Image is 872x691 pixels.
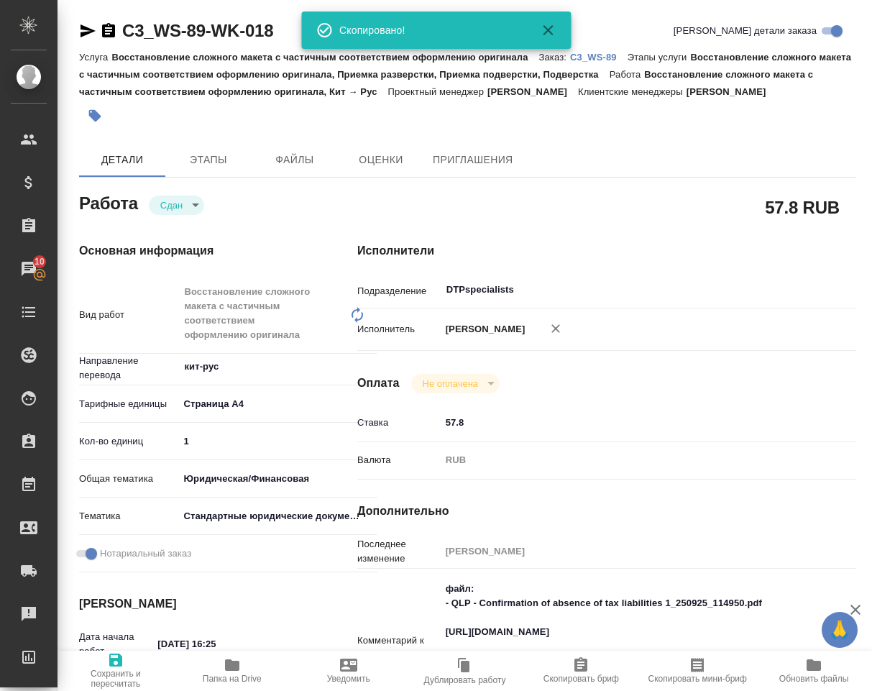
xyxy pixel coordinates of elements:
a: 10 [4,251,54,287]
button: Уведомить [290,651,407,691]
button: Папка на Drive [174,651,290,691]
p: Направление перевода [79,354,178,383]
span: Этапы [174,151,243,169]
div: Скопировано! [339,23,519,37]
span: Оценки [346,151,416,169]
p: Работа [610,69,645,80]
h4: Оплата [357,375,400,392]
p: Восстановление сложного макета с частичным соответствием оформлению оригинала [111,52,538,63]
div: Юридическая/Финансовая [178,467,377,491]
p: Дата начала работ [79,630,152,659]
button: Open [807,288,809,291]
button: Сдан [156,199,187,211]
p: Тарифные единицы [79,397,178,411]
h2: Работа [79,189,138,215]
p: [PERSON_NAME] [687,86,777,97]
p: Услуга [79,52,111,63]
p: Общая тематика [79,472,178,486]
span: Приглашения [433,151,513,169]
p: Вид работ [79,308,178,322]
p: C3_WS-89 [570,52,628,63]
p: Исполнитель [357,322,441,337]
button: Сохранить и пересчитать [58,651,174,691]
span: Скопировать мини-бриф [648,674,747,684]
div: Сдан [411,374,500,393]
span: 10 [26,255,53,269]
a: C3_WS-89 [570,50,628,63]
button: Закрыть [531,22,565,39]
span: Сохранить и пересчитать [66,669,165,689]
p: Заказ: [539,52,570,63]
span: Файлы [260,151,329,169]
h4: [PERSON_NAME] [79,595,300,613]
button: Не оплачена [418,377,482,390]
p: Комментарий к работе [357,633,441,662]
span: Уведомить [327,674,370,684]
span: Детали [88,151,157,169]
input: ✎ Введи что-нибудь [441,412,815,433]
a: C3_WS-89-WK-018 [122,21,273,40]
p: Ставка [357,416,441,430]
span: Дублировать работу [424,675,506,685]
button: Дублировать работу [407,651,523,691]
h4: Дополнительно [357,503,856,520]
p: Этапы услуги [628,52,691,63]
p: Кол-во единиц [79,434,178,449]
input: ✎ Введи что-нибудь [152,633,278,654]
p: Последнее изменение [357,537,441,566]
button: Скопировать мини-бриф [639,651,756,691]
span: 🙏 [827,615,852,645]
button: Удалить исполнителя [540,313,572,344]
h2: 57.8 RUB [765,195,840,219]
div: Страница А4 [178,392,377,416]
button: Open [370,365,372,368]
input: Пустое поле [441,541,815,562]
p: Подразделение [357,284,441,298]
span: Обновить файлы [779,674,849,684]
p: Валюта [357,453,441,467]
button: Добавить тэг [79,100,111,132]
button: 🙏 [822,612,858,648]
button: Скопировать ссылку [100,22,117,40]
h4: Исполнители [357,242,856,260]
button: Скопировать ссылку для ЯМессенджера [79,22,96,40]
p: [PERSON_NAME] [441,322,526,337]
span: Скопировать бриф [543,674,619,684]
p: [PERSON_NAME] [487,86,578,97]
input: ✎ Введи что-нибудь [178,431,377,452]
p: Тематика [79,509,178,523]
p: Клиентские менеджеры [578,86,687,97]
button: Скопировать бриф [523,651,639,691]
span: Папка на Drive [203,674,262,684]
span: Нотариальный заказ [100,546,191,561]
h4: Основная информация [79,242,300,260]
div: Стандартные юридические документы, договоры, уставы [178,504,377,528]
button: Обновить файлы [756,651,872,691]
span: [PERSON_NAME] детали заказа [674,24,817,38]
p: Проектный менеджер [388,86,487,97]
div: Сдан [149,196,204,215]
div: RUB [441,448,815,472]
